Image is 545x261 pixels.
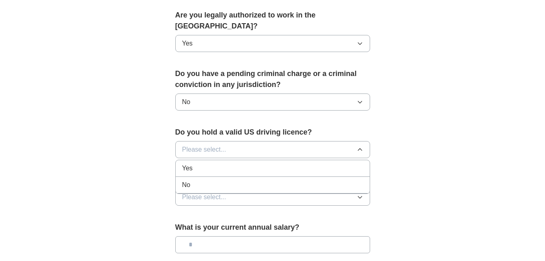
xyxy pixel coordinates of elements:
span: Yes [182,163,193,173]
span: Yes [182,39,193,48]
label: What is your current annual salary? [175,222,370,233]
span: No [182,180,190,190]
label: Are you legally authorized to work in the [GEOGRAPHIC_DATA]? [175,10,370,32]
button: Yes [175,35,370,52]
button: No [175,94,370,111]
label: Do you have a pending criminal charge or a criminal conviction in any jurisdiction? [175,68,370,90]
button: Please select... [175,141,370,158]
span: Please select... [182,145,226,154]
span: No [182,97,190,107]
span: Please select... [182,192,226,202]
label: Do you hold a valid US driving licence? [175,127,370,138]
button: Please select... [175,189,370,206]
